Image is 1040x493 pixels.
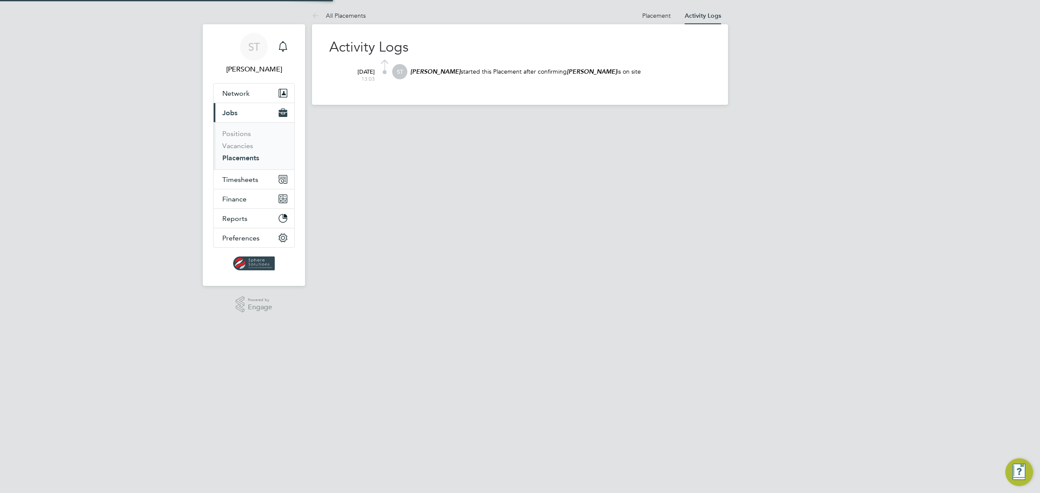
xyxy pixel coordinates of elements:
[340,75,375,82] span: 13:03
[233,256,275,270] img: spheresolutions-logo-retina.png
[236,296,273,313] a: Powered byEngage
[222,142,253,150] a: Vacancies
[642,12,671,19] a: Placement
[222,154,259,162] a: Placements
[222,195,247,203] span: Finance
[214,170,294,189] button: Timesheets
[203,24,305,286] nav: Main navigation
[409,68,711,76] p: started this Placement after confirming is on site
[222,175,258,184] span: Timesheets
[410,68,461,75] em: [PERSON_NAME]
[1005,458,1033,486] button: Engage Resource Center
[392,64,407,79] span: ST
[213,64,295,75] span: Selin Thomas
[248,296,272,304] span: Powered by
[222,234,260,242] span: Preferences
[214,209,294,228] button: Reports
[222,89,250,97] span: Network
[214,84,294,103] button: Network
[312,12,366,19] a: All Placements
[214,189,294,208] button: Finance
[214,228,294,247] button: Preferences
[248,41,260,52] span: ST
[340,64,375,82] div: [DATE]
[213,33,295,75] a: ST[PERSON_NAME]
[222,214,247,223] span: Reports
[329,38,711,56] h2: Activity Logs
[222,130,251,138] a: Positions
[214,103,294,122] button: Jobs
[685,12,721,19] a: Activity Logs
[222,109,237,117] span: Jobs
[248,304,272,311] span: Engage
[213,256,295,270] a: Go to home page
[214,122,294,169] div: Jobs
[567,68,617,75] em: [PERSON_NAME]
